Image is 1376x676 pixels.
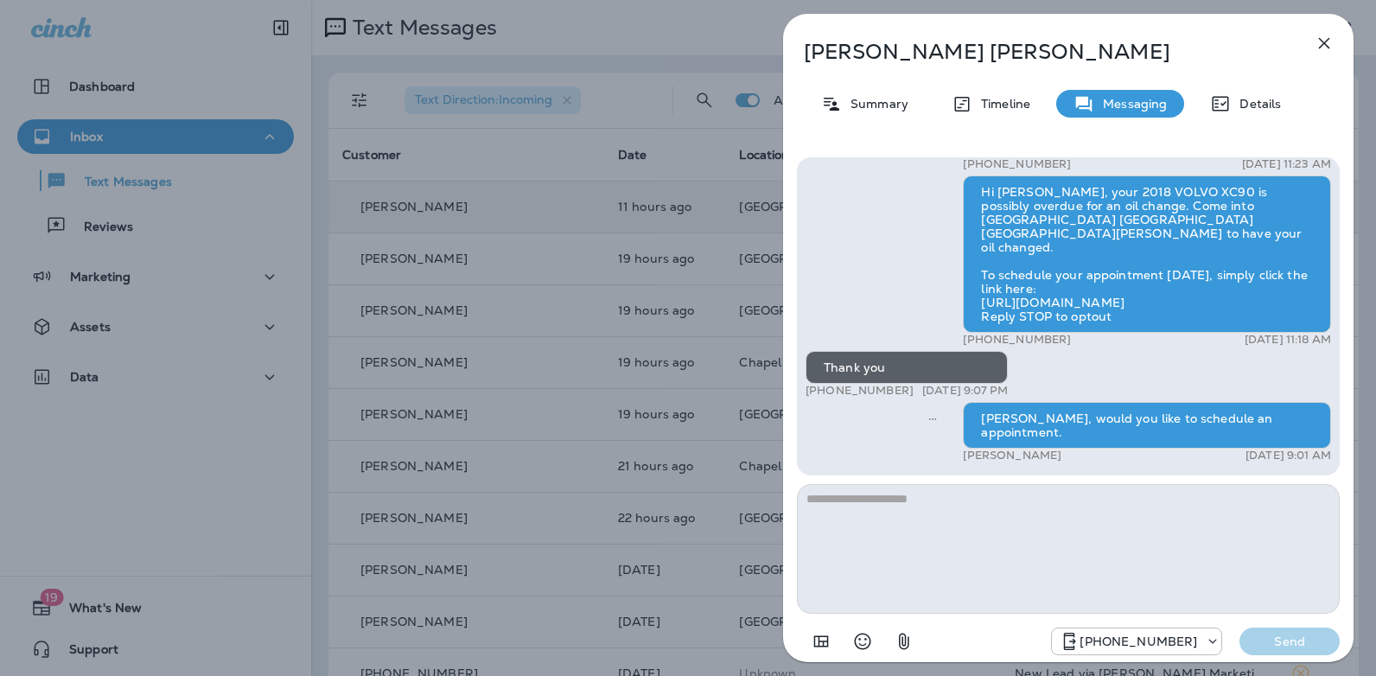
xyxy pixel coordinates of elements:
div: Hi [PERSON_NAME], your 2018 VOLVO XC90 is possibly overdue for an oil change. Come into [GEOGRAPH... [963,175,1331,333]
p: [PHONE_NUMBER] [806,384,914,398]
p: Timeline [972,97,1030,111]
p: [PHONE_NUMBER] [963,157,1071,171]
p: [DATE] 9:01 AM [1245,449,1331,462]
div: +1 (984) 409-9300 [1052,631,1221,652]
p: [PERSON_NAME] [963,449,1061,462]
button: Add in a premade template [804,624,838,659]
p: [DATE] 9:07 PM [922,384,1008,398]
p: [DATE] 11:18 AM [1245,333,1331,347]
p: [PHONE_NUMBER] [1080,635,1197,648]
p: Details [1231,97,1281,111]
button: Select an emoji [845,624,880,659]
div: [PERSON_NAME], would you like to schedule an appointment. [963,402,1331,449]
span: Sent [928,410,937,425]
p: Messaging [1094,97,1167,111]
p: [DATE] 11:23 AM [1242,157,1331,171]
p: [PERSON_NAME] [PERSON_NAME] [804,40,1276,64]
p: Summary [842,97,908,111]
div: Thank you [806,351,1008,384]
p: [PHONE_NUMBER] [963,333,1071,347]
